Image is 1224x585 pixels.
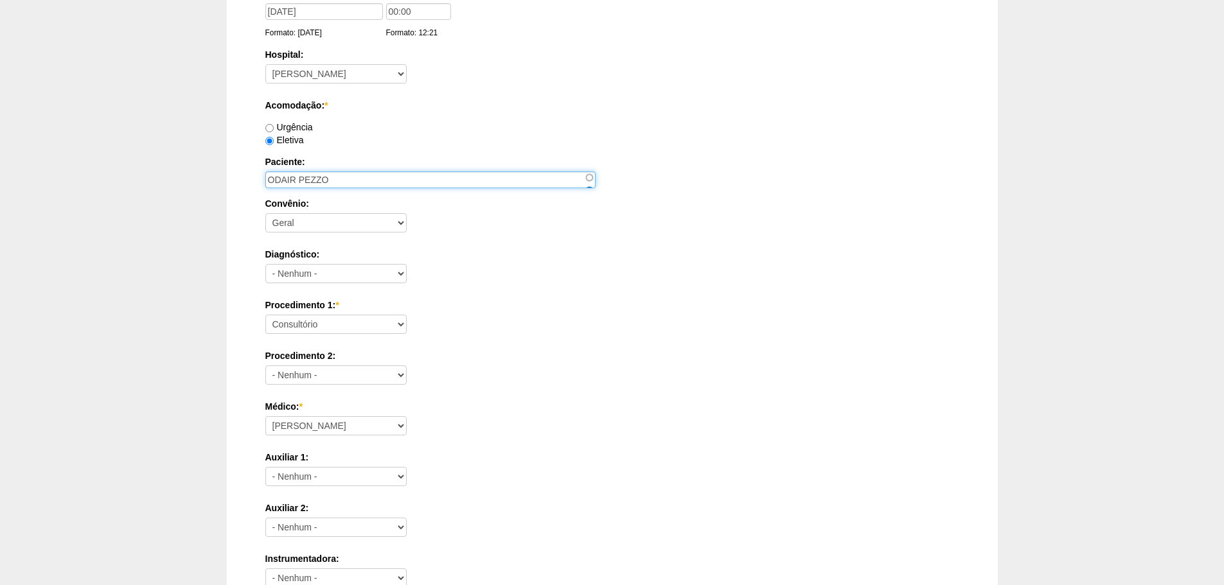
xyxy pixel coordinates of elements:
span: Este campo é obrigatório. [335,300,339,310]
label: Procedimento 1: [265,299,959,311]
label: Paciente: [265,155,959,168]
label: Instrumentadora: [265,552,959,565]
span: Este campo é obrigatório. [324,100,328,110]
label: Médico: [265,400,959,413]
label: Auxiliar 1: [265,451,959,464]
div: Formato: [DATE] [265,26,386,39]
label: Diagnóstico: [265,248,959,261]
input: Eletiva [265,137,274,145]
label: Acomodação: [265,99,959,112]
label: Auxiliar 2: [265,502,959,514]
input: Urgência [265,124,274,132]
span: Este campo é obrigatório. [299,401,302,412]
label: Procedimento 2: [265,349,959,362]
label: Convênio: [265,197,959,210]
label: Eletiva [265,135,304,145]
label: Urgência [265,122,313,132]
div: Formato: 12:21 [386,26,454,39]
label: Hospital: [265,48,959,61]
